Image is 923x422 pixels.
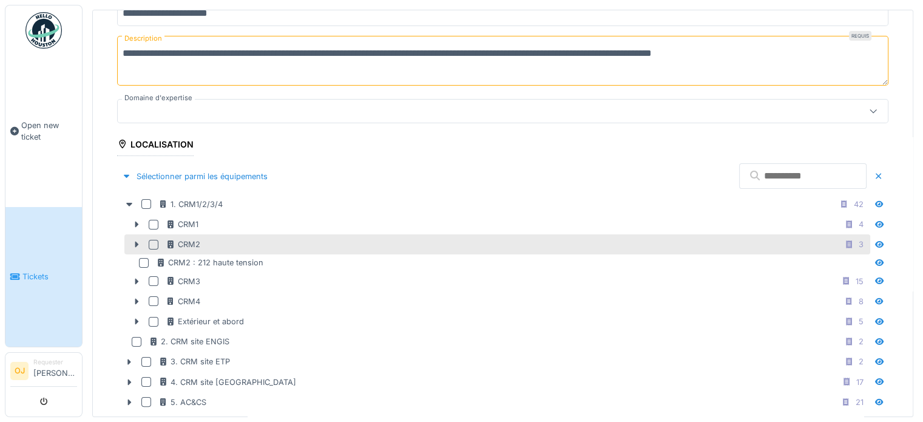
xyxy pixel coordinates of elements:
div: CRM2 [166,239,200,250]
label: Domaine d'expertise [122,93,195,103]
li: OJ [10,362,29,380]
div: Sélectionner parmi les équipements [117,168,272,185]
div: 5 [859,316,864,327]
div: Requester [33,358,77,367]
span: Tickets [22,271,77,282]
a: Open new ticket [5,55,82,207]
div: 3 [859,239,864,250]
div: CRM1 [166,219,198,230]
div: 3. CRM site ETP [158,356,230,367]
div: 4. CRM site [GEOGRAPHIC_DATA] [158,376,296,388]
div: 1. CRM1/2/3/4 [158,199,223,210]
div: CRM3 [166,276,200,287]
div: Extérieur et abord [166,316,244,327]
div: CRM4 [166,296,200,307]
div: CRM2 : 212 haute tension [156,257,263,268]
div: 2 [859,356,864,367]
div: 4 [859,219,864,230]
li: [PERSON_NAME] [33,358,77,384]
label: Description [122,31,164,46]
span: Open new ticket [21,120,77,143]
div: 42 [854,199,864,210]
div: 8 [859,296,864,307]
a: Tickets [5,207,82,347]
div: 2. CRM site ENGIS [149,336,229,347]
div: 2 [859,336,864,347]
div: 17 [856,376,864,388]
div: 5. AC&CS [158,396,206,408]
a: OJ Requester[PERSON_NAME] [10,358,77,387]
div: 21 [856,396,864,408]
div: Localisation [117,135,194,156]
div: 15 [856,276,864,287]
img: Badge_color-CXgf-gQk.svg [25,12,62,49]
div: Requis [849,31,871,41]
